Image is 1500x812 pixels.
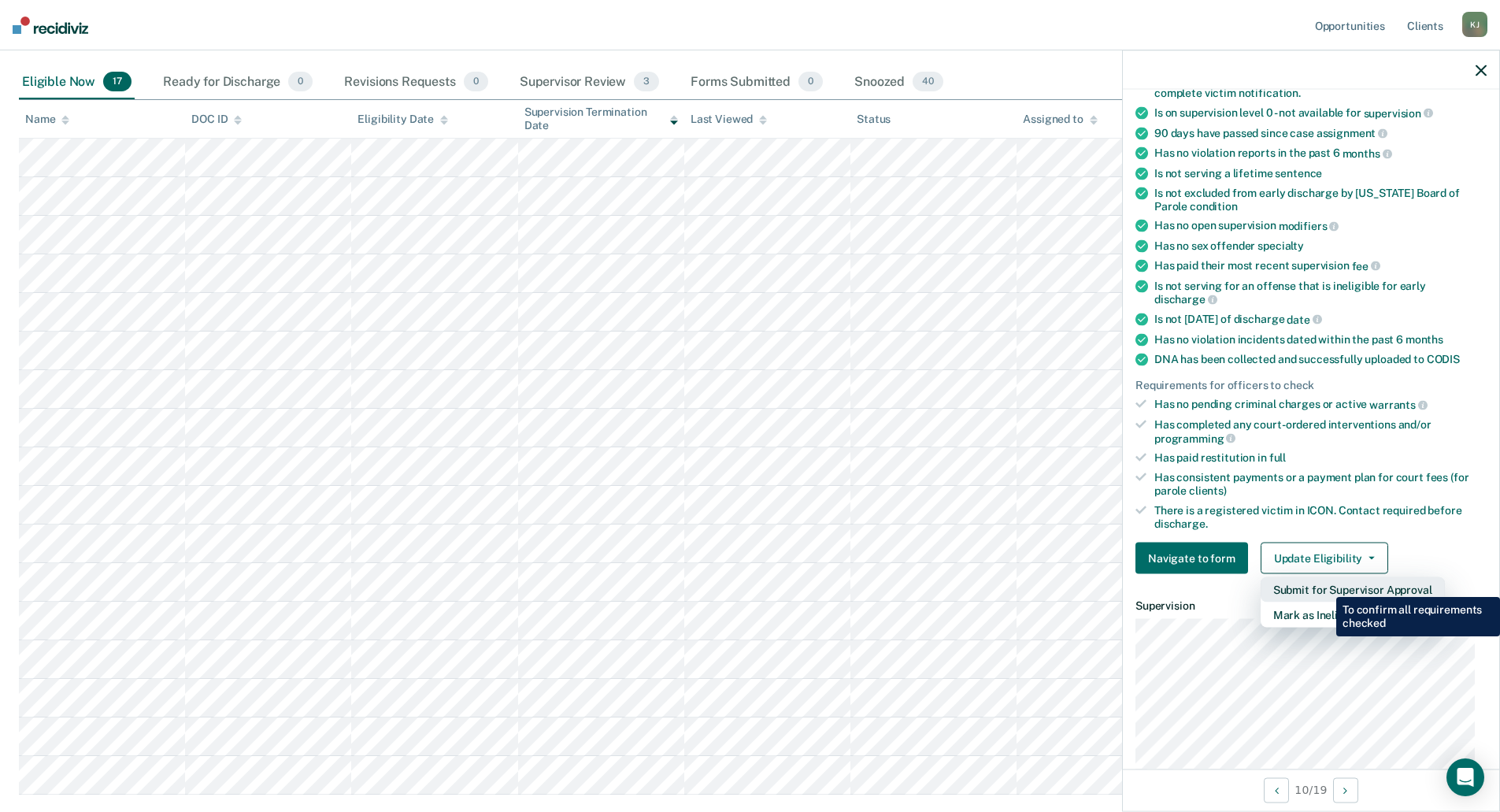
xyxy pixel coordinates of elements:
[857,113,891,126] div: Status
[288,72,313,92] span: 0
[1154,279,1487,306] div: Is not serving for an offense that is ineligible for early
[1261,543,1388,574] button: Update Eligibility
[1154,219,1487,233] div: Has no open supervision
[464,72,488,92] span: 0
[1364,106,1433,119] span: supervision
[1343,147,1392,160] span: months
[634,72,659,92] span: 3
[1154,398,1487,412] div: Has no pending criminal charges or active
[1154,166,1487,180] div: Is not serving a lifetime
[1154,126,1487,140] div: 90 days have passed since case
[1279,220,1339,232] span: modifiers
[691,113,767,126] div: Last Viewed
[1406,332,1443,345] span: months
[341,65,491,100] div: Revisions Requests
[1287,313,1321,325] span: date
[1154,146,1487,161] div: Has no violation reports in the past 6
[913,72,943,92] span: 40
[1333,777,1358,803] button: Next Opportunity
[1189,484,1227,497] span: clients)
[1261,577,1445,603] button: Submit for Supervisor Approval
[191,113,242,126] div: DOC ID
[524,106,678,132] div: Supervision Termination Date
[1369,399,1428,411] span: warrants
[1154,293,1217,306] span: discharge
[1446,758,1484,796] div: Open Intercom Messenger
[357,113,448,126] div: Eligibility Date
[1427,352,1460,365] span: CODIS
[1261,603,1445,628] button: Mark as Ineligible
[1154,106,1487,121] div: Is on supervision level 0 - not available for
[1154,313,1487,327] div: Is not [DATE] of discharge
[687,65,826,100] div: Forms Submitted
[25,113,69,126] div: Name
[1154,418,1487,445] div: Has completed any court-ordered interventions and/or
[1135,378,1487,391] div: Requirements for officers to check
[1135,543,1248,574] button: Navigate to form
[798,72,823,92] span: 0
[103,72,131,92] span: 17
[1123,769,1499,810] div: 10 / 19
[1154,517,1208,529] span: discharge.
[1154,471,1487,498] div: Has consistent payments or a payment plan for court fees (for parole
[1154,352,1487,365] div: DNA has been collected and successfully uploaded to
[1154,239,1487,253] div: Has no sex offender
[1154,503,1487,530] div: There is a registered victim in ICON. Contact required before
[517,65,663,100] div: Supervisor Review
[1462,12,1487,37] div: K J
[13,17,88,34] img: Recidiviz
[1154,451,1487,465] div: Has paid restitution in
[1154,259,1487,273] div: Has paid their most recent supervision
[1190,199,1238,212] span: condition
[1154,186,1487,213] div: Is not excluded from early discharge by [US_STATE] Board of Parole
[1269,451,1286,464] span: full
[851,65,946,100] div: Snoozed
[1257,239,1304,252] span: specialty
[1135,543,1254,574] a: Navigate to form link
[1135,599,1487,613] dt: Supervision
[1154,432,1235,444] span: programming
[1023,113,1097,126] div: Assigned to
[1264,777,1289,803] button: Previous Opportunity
[19,65,135,100] div: Eligible Now
[160,65,316,100] div: Ready for Discharge
[1154,332,1487,346] div: Has no violation incidents dated within the past 6
[1352,259,1380,272] span: fee
[1275,166,1322,179] span: sentence
[1317,127,1387,139] span: assignment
